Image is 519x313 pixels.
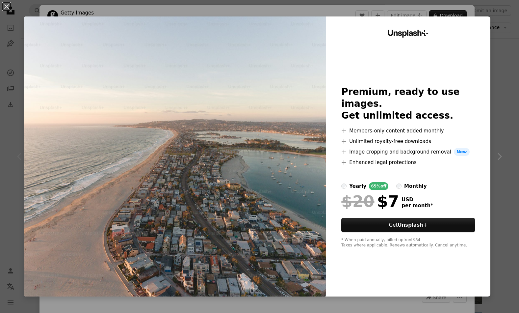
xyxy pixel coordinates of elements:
[402,203,433,209] span: per month *
[341,218,475,232] button: GetUnsplash+
[454,148,470,156] span: New
[341,193,399,210] div: $7
[341,193,374,210] span: $20
[341,148,475,156] li: Image cropping and background removal
[341,86,475,122] h2: Premium, ready to use images. Get unlimited access.
[396,184,402,189] input: monthly
[349,182,366,190] div: yearly
[398,222,427,228] strong: Unsplash+
[341,137,475,145] li: Unlimited royalty-free downloads
[341,184,347,189] input: yearly65%off
[341,158,475,166] li: Enhanced legal protections
[404,182,427,190] div: monthly
[369,182,388,190] div: 65% off
[402,197,433,203] span: USD
[341,127,475,135] li: Members-only content added monthly
[341,238,475,248] div: * When paid annually, billed upfront $84 Taxes where applicable. Renews automatically. Cancel any...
